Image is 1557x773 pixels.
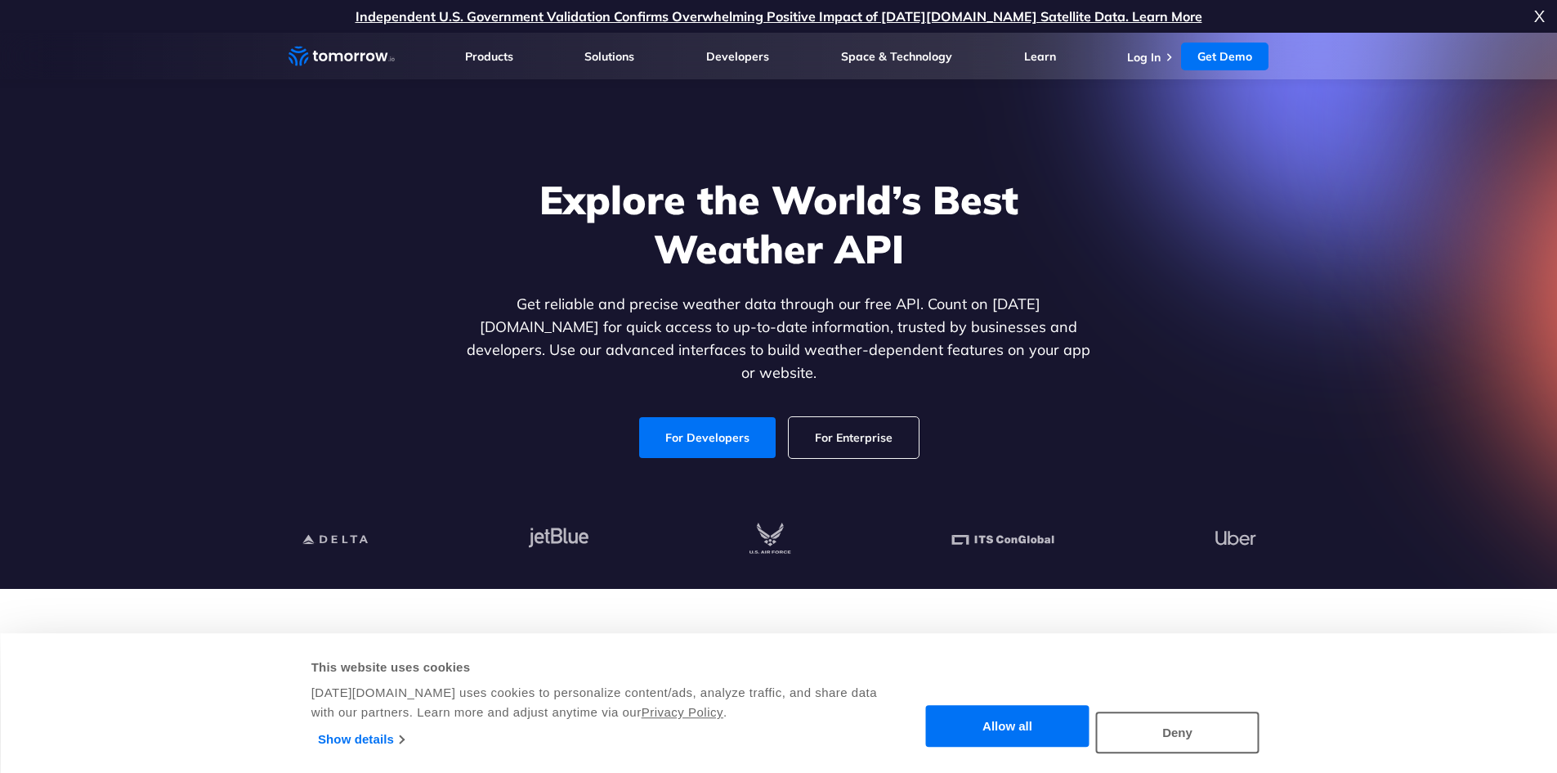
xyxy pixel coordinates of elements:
div: This website uses cookies [311,658,879,677]
a: Learn [1024,49,1056,64]
a: Space & Technology [841,49,952,64]
a: Get Demo [1181,43,1268,70]
a: For Enterprise [789,417,919,458]
a: Show details [318,727,404,752]
button: Allow all [926,706,1089,748]
a: Privacy Policy [642,705,723,719]
h1: Explore the World’s Best Weather API [463,175,1094,273]
a: Home link [289,44,395,69]
p: Get reliable and precise weather data through our free API. Count on [DATE][DOMAIN_NAME] for quic... [463,293,1094,384]
a: Log In [1127,50,1161,65]
a: Solutions [584,49,634,64]
a: Independent U.S. Government Validation Confirms Overwhelming Positive Impact of [DATE][DOMAIN_NAM... [356,8,1202,25]
button: Deny [1096,712,1259,753]
a: For Developers [639,417,776,458]
div: [DATE][DOMAIN_NAME] uses cookies to personalize content/ads, analyze traffic, and share data with... [311,683,879,722]
a: Products [465,49,513,64]
a: Developers [706,49,769,64]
